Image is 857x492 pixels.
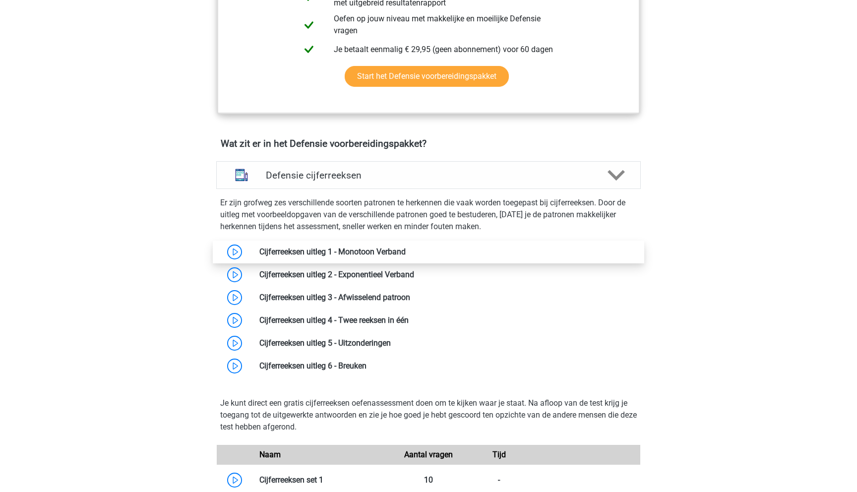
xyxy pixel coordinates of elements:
[252,314,640,326] div: Cijferreeksen uitleg 4 - Twee reeksen in één
[252,269,640,281] div: Cijferreeksen uitleg 2 - Exponentieel Verband
[220,397,637,433] p: Je kunt direct een gratis cijferreeksen oefenassessment doen om te kijken waar je staat. Na afloo...
[252,292,640,304] div: Cijferreeksen uitleg 3 - Afwisselend patroon
[464,449,534,461] div: Tijd
[393,449,464,461] div: Aantal vragen
[252,474,393,486] div: Cijferreeksen set 1
[252,360,640,372] div: Cijferreeksen uitleg 6 - Breuken
[220,197,637,233] p: Er zijn grofweg zes verschillende soorten patronen te herkennen die vaak worden toegepast bij cij...
[229,162,254,188] img: cijferreeksen
[252,337,640,349] div: Cijferreeksen uitleg 5 - Uitzonderingen
[266,170,591,181] h4: Defensie cijferreeksen
[212,161,645,189] a: cijferreeksen Defensie cijferreeksen
[252,246,640,258] div: Cijferreeksen uitleg 1 - Monotoon Verband
[252,449,393,461] div: Naam
[221,138,636,149] h4: Wat zit er in het Defensie voorbereidingspakket?
[345,66,509,87] a: Start het Defensie voorbereidingspakket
